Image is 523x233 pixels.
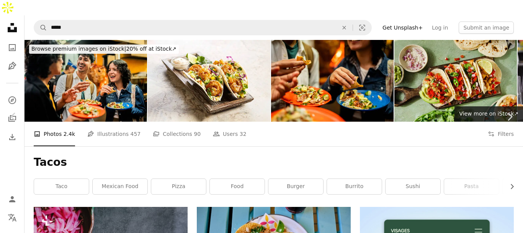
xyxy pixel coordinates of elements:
[87,122,141,146] a: Illustrations 457
[394,40,517,122] img: Homemade tacos served on table with ingredients around
[34,155,514,169] h1: Tacos
[444,179,499,194] a: pasta
[5,20,20,37] a: Home — Unsplash
[427,21,453,34] a: Log in
[378,21,427,34] a: Get Unsplash+
[210,179,265,194] a: food
[151,179,206,194] a: pizza
[5,58,20,74] a: Illustrations
[25,40,147,122] img: Young friends talking and eating taco outdoors
[488,122,514,146] button: Filters
[34,179,89,194] a: taco
[459,21,514,34] button: Submit an image
[29,45,179,54] div: 20% off at iStock ↗
[153,122,201,146] a: Collections 90
[31,46,126,52] span: Browse premium images on iStock |
[327,179,382,194] a: burrito
[505,179,514,194] button: scroll list to the right
[336,20,353,35] button: Clear
[25,40,183,58] a: Browse premium images on iStock|20% off at iStock↗
[459,111,518,117] span: View more on iStock ↗
[454,106,523,122] a: View more on iStock↗
[34,20,47,35] button: Search Unsplash
[194,130,201,138] span: 90
[5,40,20,55] a: Photos
[131,130,141,138] span: 457
[271,40,394,122] img: Close-up of friends eating taco outdoors
[353,20,371,35] button: Visual search
[240,130,247,138] span: 32
[213,122,247,146] a: Users 32
[34,20,372,35] form: Find visuals sitewide
[268,179,323,194] a: burger
[5,210,20,225] button: Language
[93,179,147,194] a: mexican food
[386,179,440,194] a: sushi
[5,192,20,207] a: Log in / Sign up
[148,40,270,122] img: Grilled Shrimp Tacos with salad, lemon and mayo dip isolated on wooden board side view of fast food
[496,80,523,154] a: Next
